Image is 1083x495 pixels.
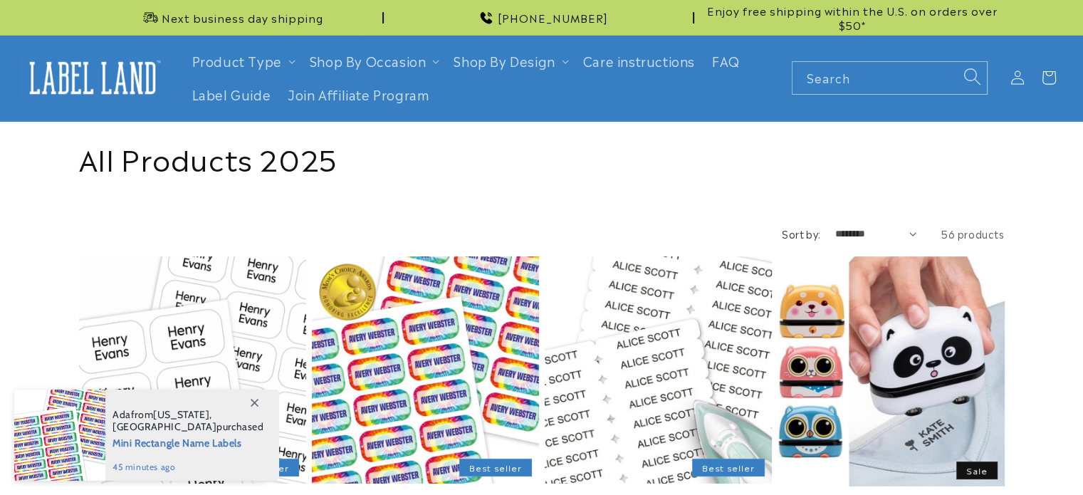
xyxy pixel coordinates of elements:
[700,4,1005,31] span: Enjoy free shipping within the U.S. on orders over $50*
[301,44,446,78] summary: Shop By Occasion
[153,408,209,421] span: [US_STATE]
[454,51,555,70] a: Shop By Design
[113,420,216,433] span: [GEOGRAPHIC_DATA]
[712,53,740,69] span: FAQ
[113,461,264,474] span: 45 minutes ago
[782,226,820,241] label: Sort by:
[162,11,323,25] span: Next business day shipping
[184,78,280,111] a: Label Guide
[445,44,574,78] summary: Shop By Design
[113,409,264,433] span: from , purchased
[956,61,988,93] button: Search
[21,56,164,100] img: Label Land
[310,53,427,69] span: Shop By Occasion
[16,51,169,105] a: Label Land
[703,44,748,78] a: FAQ
[288,86,429,103] span: Join Affiliate Program
[184,44,301,78] summary: Product Type
[192,86,271,103] span: Label Guide
[79,139,1005,176] h1: All Products 2025
[583,53,695,69] span: Care instructions
[113,433,264,451] span: Mini Rectangle Name Labels
[279,78,438,111] a: Join Affiliate Program
[941,226,1005,241] span: 56 products
[498,11,608,25] span: [PHONE_NUMBER]
[113,408,131,421] span: Ada
[575,44,703,78] a: Care instructions
[192,51,282,70] a: Product Type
